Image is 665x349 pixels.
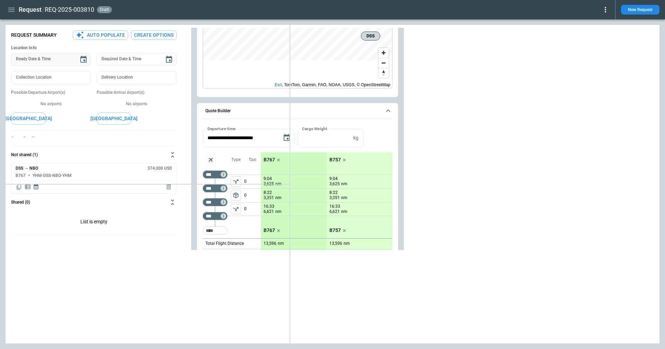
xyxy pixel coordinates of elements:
p: 6,621 [329,209,340,215]
div: , TomTom, Garmin, FAO, NOAA, USGS, © OpenStreetMap [275,81,390,88]
h6: Not shared (1) [11,153,38,157]
label: Cargo Weight [302,126,327,132]
p: B757 [329,227,341,233]
p: Request Summary [11,32,57,38]
button: Choose date, selected date is Sep 15, 2025 [280,131,294,145]
h6: B767 [16,173,26,178]
button: left aligned [231,204,241,214]
button: New Request [621,5,659,15]
h6: 374,000 USD [148,166,172,171]
label: Departure time [207,126,236,132]
div: Not shared (1) [11,211,177,235]
p: nm [341,209,347,215]
h6: YHM-DSS-NBO-YHM [33,173,72,178]
span: package_2 [232,192,239,199]
button: Choose date [77,53,90,66]
h6: Cargo Details [11,136,177,141]
p: 3,625 [264,181,274,187]
p: 9:04 [264,176,272,181]
span: draft [98,7,110,12]
p: B767 [264,227,275,233]
div: Too short [203,184,228,193]
p: No airports [11,101,91,107]
p: 13,596 [264,241,276,246]
p: Type [231,157,240,163]
div: scrollable content [261,152,392,298]
p: 13,596 [329,241,342,246]
div: Too short [203,226,228,235]
button: Shared (0) [11,194,177,211]
div: Too short [203,198,228,206]
h6: Quote Builder [205,109,231,113]
p: 8:22 [329,190,338,195]
p: Possible Departure Airport(s) [11,90,91,96]
p: Possible Arrival Airport(s) [97,90,177,96]
h6: Shared (0) [11,200,30,205]
p: 3,351 [329,195,340,201]
h1: Request [19,6,42,14]
p: 6,621 [264,209,274,215]
span: Display quote schedule [33,184,39,190]
span: DSS [364,33,377,39]
p: 16:33 [329,204,340,209]
span: Type of sector [231,204,241,214]
button: [GEOGRAPHIC_DATA] [97,113,131,125]
button: Not shared (1) [11,146,177,163]
p: 3,625 [329,181,340,187]
p: B767 [264,157,275,163]
p: 0 [244,189,261,202]
p: nm [278,241,284,247]
button: Choose date [162,53,176,66]
p: No airports [97,101,177,107]
span: Display detailed quote content [24,184,31,190]
p: B757 [329,157,341,163]
span: Delete quote [165,184,172,190]
button: Auto Populate [73,30,128,40]
p: 16:33 [264,204,274,209]
p: nm [344,241,350,247]
button: Zoom in [379,48,389,58]
p: 9:04 [329,176,338,181]
div: Quote Builder [203,129,392,298]
span: Type of sector [231,176,241,187]
button: Reset bearing to north [379,68,389,78]
div: Not shared (1) [11,163,177,194]
h6: Location Info [11,45,177,51]
p: 0 [244,203,261,216]
p: Taxi [249,157,256,163]
button: Create Options [131,30,177,40]
span: Type of sector [231,190,241,200]
div: Too short [203,212,228,220]
p: Total Flight Distance [205,241,244,247]
span: Aircraft selection [205,155,216,165]
h2: REQ-2025-003810 [45,6,94,14]
p: 8:22 [264,190,272,195]
p: 3,351 [264,195,274,201]
a: Esri [275,82,282,87]
p: nm [275,209,282,215]
div: Too short [203,170,228,179]
p: nm [341,181,347,187]
p: nm [275,195,282,201]
h6: DSS → NBO [16,166,38,171]
button: Quote Builder [203,103,392,119]
button: Zoom out [379,58,389,68]
button: [GEOGRAPHIC_DATA] [11,113,46,125]
p: List is empty [11,211,177,235]
p: nm [275,181,282,187]
p: nm [341,195,347,201]
p: 0 [244,175,261,188]
button: left aligned [231,176,241,187]
button: left aligned [231,190,241,200]
span: Copy quote content [16,184,23,190]
p: kg [353,135,358,141]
